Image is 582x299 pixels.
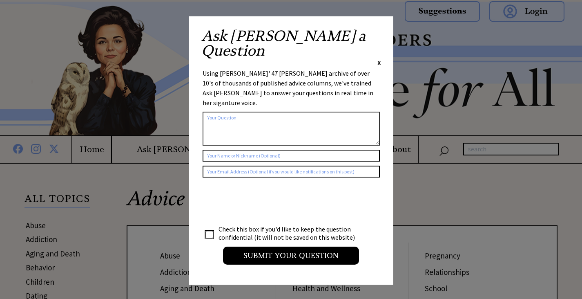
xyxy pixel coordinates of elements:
[223,247,359,265] input: Submit your Question
[203,150,380,162] input: Your Name or Nickname (Optional)
[377,58,381,67] span: X
[203,166,380,178] input: Your Email Address (Optional if you would like notifications on this post)
[203,68,380,108] div: Using [PERSON_NAME]' 47 [PERSON_NAME] archive of over 10's of thousands of published advice colum...
[218,225,363,242] td: Check this box if you'd like to keep the question confidential (it will not be saved on this webs...
[203,186,327,218] iframe: reCAPTCHA
[201,29,381,58] h2: Ask [PERSON_NAME] a Question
